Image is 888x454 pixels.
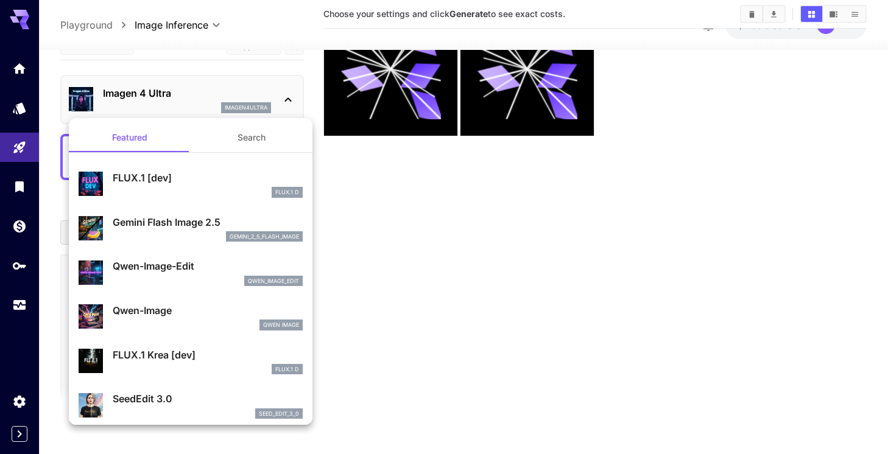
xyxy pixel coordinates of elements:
[275,365,299,374] p: FLUX.1 D
[79,343,303,380] div: FLUX.1 Krea [dev]FLUX.1 D
[113,347,303,362] p: FLUX.1 Krea [dev]
[263,321,299,329] p: Qwen Image
[79,298,303,335] div: Qwen-ImageQwen Image
[248,277,299,285] p: qwen_image_edit
[79,386,303,424] div: SeedEdit 3.0seed_edit_3_0
[113,259,303,273] p: Qwen-Image-Edit
[113,215,303,229] p: Gemini Flash Image 2.5
[259,410,299,418] p: seed_edit_3_0
[79,254,303,291] div: Qwen-Image-Editqwen_image_edit
[191,123,312,152] button: Search
[69,123,191,152] button: Featured
[79,210,303,247] div: Gemini Flash Image 2.5gemini_2_5_flash_image
[113,170,303,185] p: FLUX.1 [dev]
[113,391,303,406] p: SeedEdit 3.0
[113,303,303,318] p: Qwen-Image
[230,232,299,241] p: gemini_2_5_flash_image
[275,188,299,197] p: FLUX.1 D
[79,166,303,203] div: FLUX.1 [dev]FLUX.1 D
